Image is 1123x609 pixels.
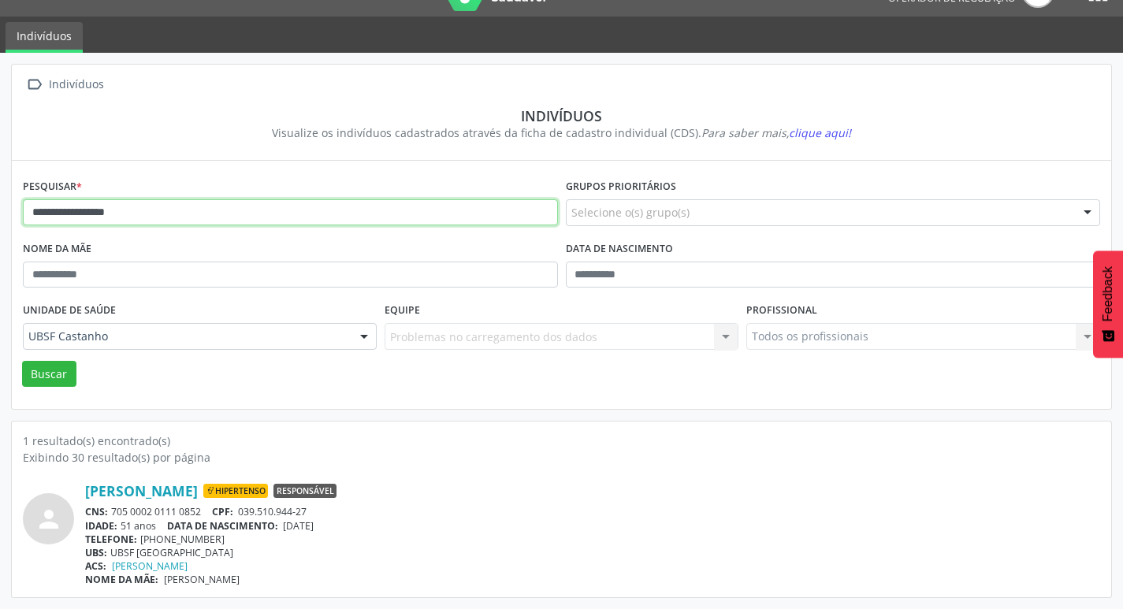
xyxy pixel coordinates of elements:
[34,107,1089,124] div: Indivíduos
[571,204,690,221] span: Selecione o(s) grupo(s)
[23,237,91,262] label: Nome da mãe
[34,124,1089,141] div: Visualize os indivíduos cadastrados através da ficha de cadastro individual (CDS).
[283,519,314,533] span: [DATE]
[238,505,307,518] span: 039.510.944-27
[23,73,46,96] i: 
[1101,266,1115,321] span: Feedback
[1093,251,1123,358] button: Feedback - Mostrar pesquisa
[789,125,851,140] span: clique aqui!
[85,519,1100,533] div: 51 anos
[701,125,851,140] i: Para saber mais,
[203,484,268,498] span: Hipertenso
[85,533,137,546] span: TELEFONE:
[46,73,106,96] div: Indivíduos
[23,433,1100,449] div: 1 resultado(s) encontrado(s)
[164,573,240,586] span: [PERSON_NAME]
[28,329,344,344] span: UBSF Castanho
[85,505,1100,518] div: 705 0002 0111 0852
[6,22,83,53] a: Indivíduos
[566,237,673,262] label: Data de nascimento
[85,505,108,518] span: CNS:
[35,505,63,533] i: person
[112,559,188,573] a: [PERSON_NAME]
[85,482,198,499] a: [PERSON_NAME]
[23,73,106,96] a:  Indivíduos
[85,546,1100,559] div: UBSF [GEOGRAPHIC_DATA]
[746,299,817,323] label: Profissional
[85,559,106,573] span: ACS:
[385,299,420,323] label: Equipe
[273,484,337,498] span: Responsável
[85,533,1100,546] div: [PHONE_NUMBER]
[212,505,233,518] span: CPF:
[566,175,676,199] label: Grupos prioritários
[22,361,76,388] button: Buscar
[85,546,107,559] span: UBS:
[23,449,1100,466] div: Exibindo 30 resultado(s) por página
[85,519,117,533] span: IDADE:
[23,175,82,199] label: Pesquisar
[85,573,158,586] span: NOME DA MÃE:
[23,299,116,323] label: Unidade de saúde
[167,519,278,533] span: DATA DE NASCIMENTO:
